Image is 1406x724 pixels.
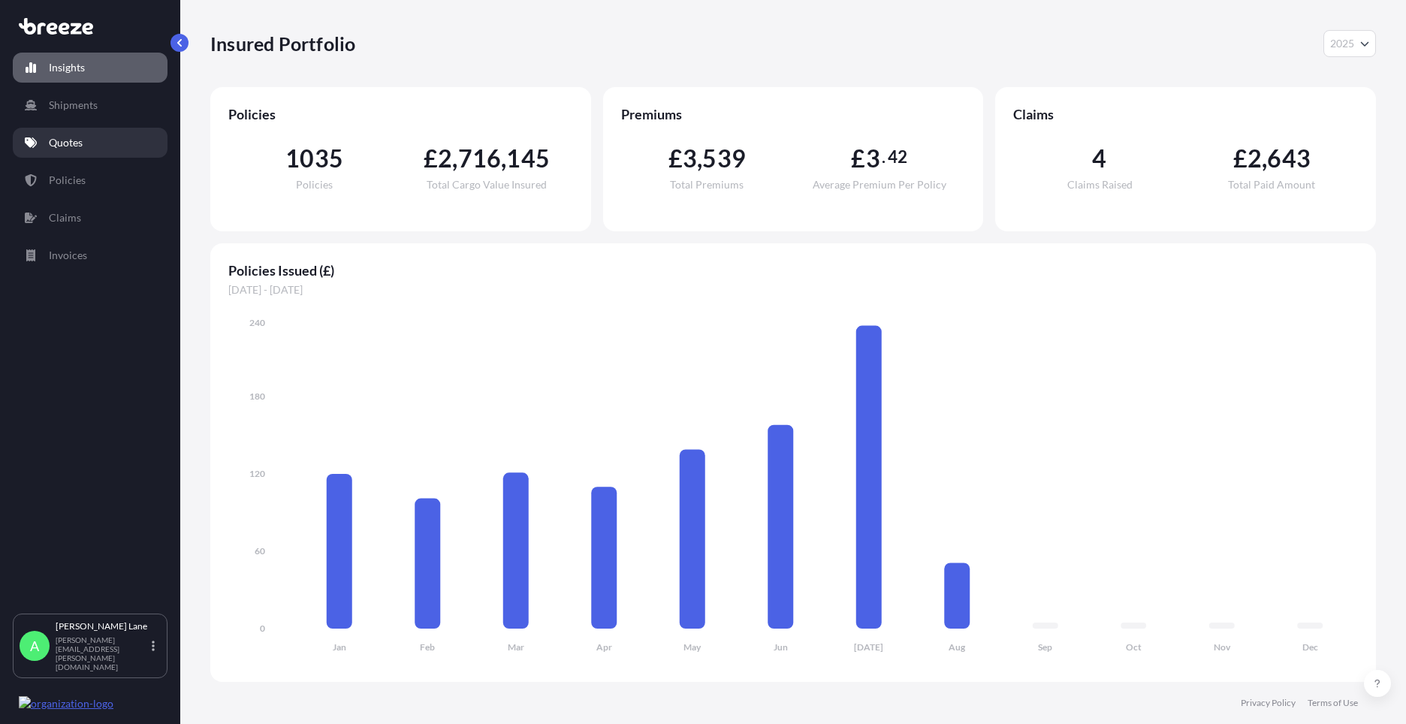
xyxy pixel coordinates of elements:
[813,179,946,190] span: Average Premium Per Policy
[49,60,85,75] p: Insights
[249,391,265,402] tspan: 180
[13,165,167,195] a: Policies
[1013,105,1358,123] span: Claims
[255,545,265,557] tspan: 60
[1302,641,1318,653] tspan: Dec
[882,151,886,163] span: .
[13,203,167,233] a: Claims
[697,146,702,170] span: ,
[1126,641,1142,653] tspan: Oct
[333,641,346,653] tspan: Jan
[56,635,149,671] p: [PERSON_NAME][EMAIL_ADDRESS][PERSON_NAME][DOMAIN_NAME]
[49,135,83,150] p: Quotes
[13,53,167,83] a: Insights
[285,146,343,170] span: 1035
[13,128,167,158] a: Quotes
[854,641,883,653] tspan: [DATE]
[1214,641,1231,653] tspan: Nov
[501,146,506,170] span: ,
[420,641,435,653] tspan: Feb
[888,151,907,163] span: 42
[228,282,1358,297] span: [DATE] - [DATE]
[866,146,880,170] span: 3
[19,696,113,711] img: organization-logo
[1262,146,1267,170] span: ,
[1038,641,1052,653] tspan: Sep
[670,179,744,190] span: Total Premiums
[949,641,966,653] tspan: Aug
[1241,697,1296,709] a: Privacy Policy
[506,146,550,170] span: 145
[452,146,457,170] span: ,
[56,620,149,632] p: [PERSON_NAME] Lane
[427,179,547,190] span: Total Cargo Value Insured
[1308,697,1358,709] a: Terms of Use
[296,179,333,190] span: Policies
[1267,146,1311,170] span: 643
[13,90,167,120] a: Shipments
[228,261,1358,279] span: Policies Issued (£)
[30,638,39,653] span: A
[1323,30,1376,57] button: Year Selector
[249,468,265,479] tspan: 120
[508,641,524,653] tspan: Mar
[621,105,966,123] span: Premiums
[851,146,865,170] span: £
[1233,146,1248,170] span: £
[228,105,573,123] span: Policies
[1092,146,1106,170] span: 4
[702,146,746,170] span: 539
[210,32,355,56] p: Insured Portfolio
[668,146,683,170] span: £
[249,317,265,328] tspan: 240
[683,146,697,170] span: 3
[1067,179,1133,190] span: Claims Raised
[13,240,167,270] a: Invoices
[49,248,87,263] p: Invoices
[438,146,452,170] span: 2
[424,146,438,170] span: £
[774,641,788,653] tspan: Jun
[260,623,265,634] tspan: 0
[49,210,81,225] p: Claims
[458,146,502,170] span: 716
[1248,146,1262,170] span: 2
[49,98,98,113] p: Shipments
[683,641,701,653] tspan: May
[1228,179,1315,190] span: Total Paid Amount
[596,641,612,653] tspan: Apr
[49,173,86,188] p: Policies
[1330,36,1354,51] span: 2025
